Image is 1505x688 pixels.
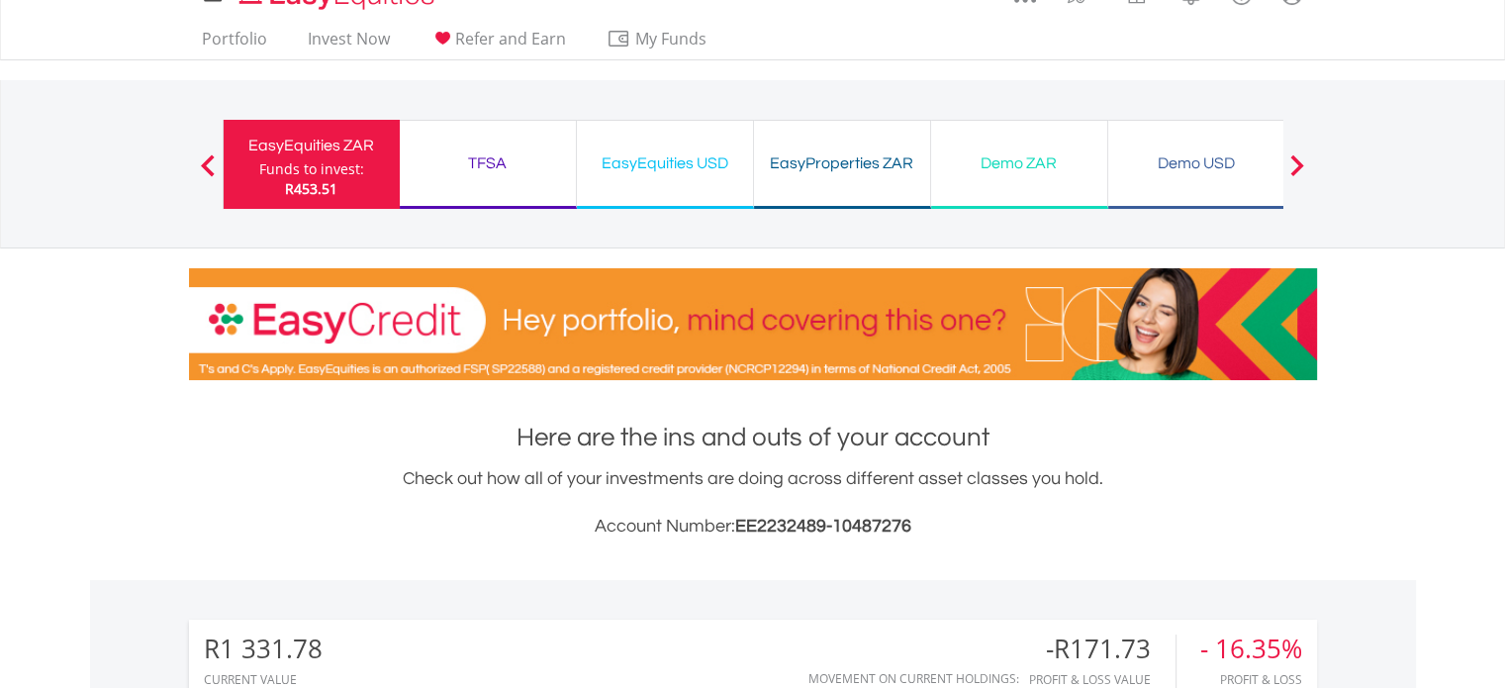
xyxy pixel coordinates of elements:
a: Invest Now [300,29,398,59]
div: EasyProperties ZAR [766,149,918,177]
div: EasyEquities USD [589,149,741,177]
div: R1 331.78 [204,635,323,663]
span: My Funds [607,26,736,51]
span: Refer and Earn [455,28,566,49]
div: Profit & Loss [1200,673,1302,686]
button: Previous [188,164,228,184]
span: R453.51 [285,179,337,198]
a: Refer and Earn [423,29,574,59]
div: Movement on Current Holdings: [808,672,1019,685]
div: CURRENT VALUE [204,673,323,686]
h1: Here are the ins and outs of your account [189,420,1317,455]
h3: Account Number: [189,513,1317,541]
div: -R171.73 [1029,635,1176,663]
div: EasyEquities ZAR [235,132,388,159]
span: EE2232489-10487276 [735,517,911,536]
div: TFSA [412,149,564,177]
div: Demo USD [1120,149,1272,177]
div: Profit & Loss Value [1029,673,1176,686]
img: EasyCredit Promotion Banner [189,268,1317,380]
div: Funds to invest: [259,159,364,179]
div: Check out how all of your investments are doing across different asset classes you hold. [189,465,1317,541]
button: Next [1277,164,1317,184]
a: Portfolio [194,29,275,59]
div: Demo ZAR [943,149,1095,177]
div: - 16.35% [1200,635,1302,663]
